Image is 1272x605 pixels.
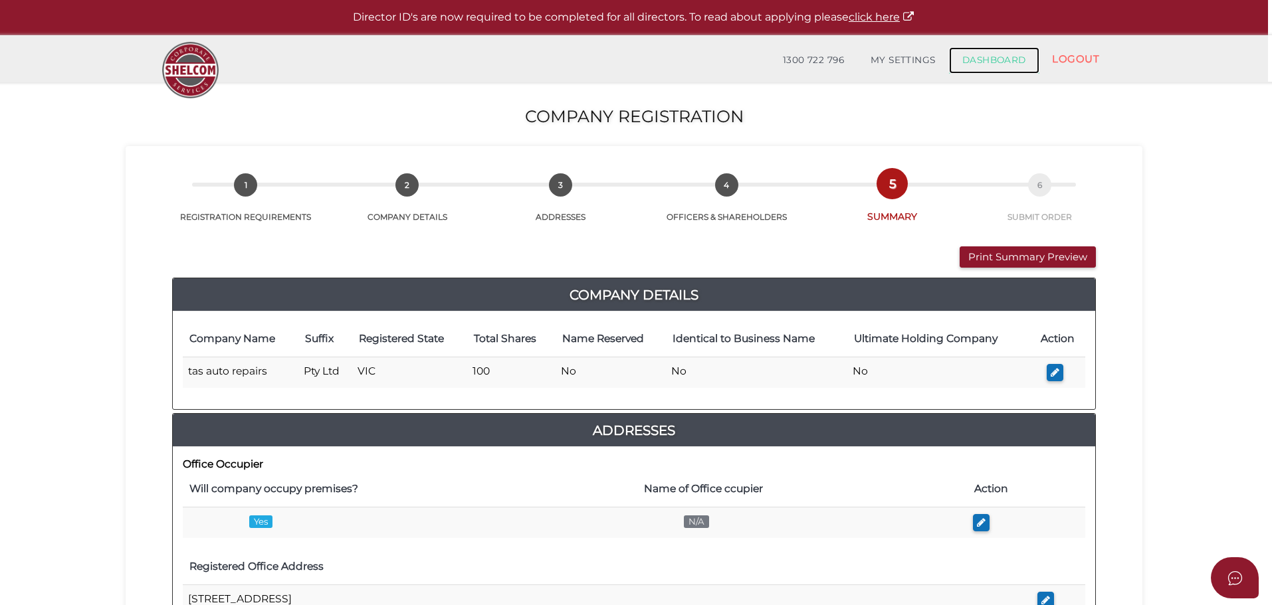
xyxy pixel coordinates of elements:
a: 5SUMMARY [814,187,970,223]
a: 3ADDRESSES [482,188,639,222]
span: 6 [1028,173,1051,197]
span: 4 [715,173,738,197]
span: 5 [881,172,904,195]
td: 100 [467,357,556,388]
a: 1REGISTRATION REQUIREMENTS [159,188,332,222]
th: Total Shares [467,321,556,357]
a: Addresses [173,420,1095,441]
span: 2 [395,173,419,197]
span: Yes [249,515,272,528]
img: Logo [156,35,225,105]
th: Registered Office Address [183,549,1032,584]
th: Company Name [183,321,298,357]
p: Director ID's are now required to be completed for all directors. To read about applying please [33,10,1235,25]
a: 6SUBMIT ORDER [971,188,1109,222]
td: VIC [352,357,467,388]
a: MY SETTINGS [857,47,949,74]
th: Suffix [298,321,353,357]
th: Action [1030,321,1085,357]
td: Pty Ltd [298,357,353,388]
td: No [556,357,667,388]
button: Print Summary Preview [960,246,1096,268]
th: Ultimate Holding Company [847,321,1030,357]
a: 2COMPANY DETAILS [332,188,482,222]
span: 1 [234,173,257,197]
th: Will company occupy premises? [183,472,637,507]
button: Open asap [1211,557,1259,598]
span: N/A [684,515,709,528]
td: No [847,357,1030,388]
a: click here [849,11,915,23]
th: Identical to Business Name [666,321,847,357]
th: Action [968,472,1085,507]
a: LOGOUT [1039,45,1113,72]
a: Company Details [173,284,1095,305]
th: Name of Office ccupier [637,472,968,507]
a: 4OFFICERS & SHAREHOLDERS [639,188,814,222]
td: No [666,357,847,388]
a: DASHBOARD [949,47,1039,74]
th: Registered State [352,321,467,357]
td: tas auto repairs [183,357,298,388]
b: Office Occupier [183,458,263,470]
span: 3 [549,173,572,197]
a: 1300 722 796 [770,47,857,74]
th: Name Reserved [556,321,667,357]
